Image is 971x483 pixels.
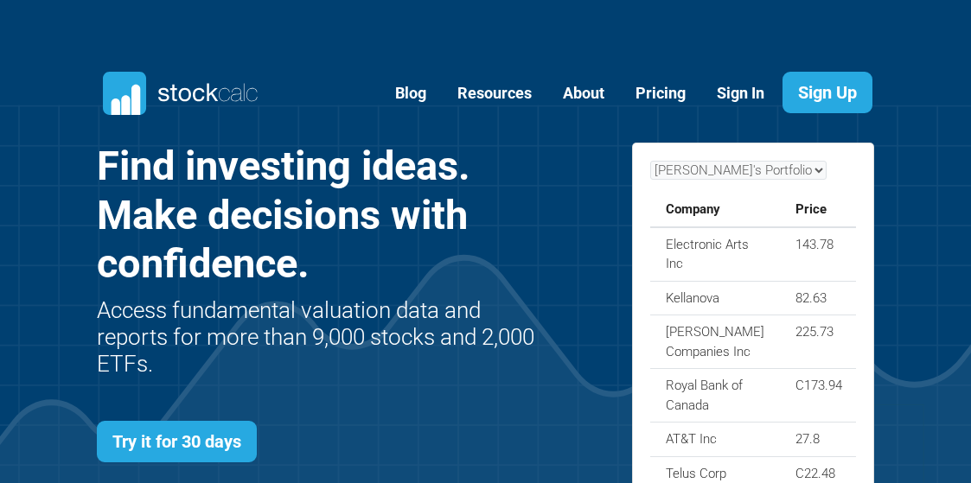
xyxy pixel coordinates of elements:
[780,281,858,315] td: 82.63
[444,73,545,115] a: Resources
[550,73,617,115] a: About
[780,315,858,369] td: 225.73
[382,73,439,115] a: Blog
[97,421,257,462] a: Try it for 30 days
[780,193,858,227] th: Price
[704,73,777,115] a: Sign In
[783,72,872,113] a: Sign Up
[650,227,780,282] td: Electronic Arts Inc
[650,369,780,423] td: Royal Bank of Canada
[650,281,780,315] td: Kellanova
[780,227,858,282] td: 143.78
[623,73,699,115] a: Pricing
[97,297,540,378] h2: Access fundamental valuation data and reports for more than 9,000 stocks and 2,000 ETFs.
[780,369,858,423] td: C173.94
[650,315,780,369] td: [PERSON_NAME] Companies Inc
[650,193,780,227] th: Company
[97,142,540,288] h1: Find investing ideas. Make decisions with confidence.
[650,423,780,457] td: AT&T Inc
[780,423,858,457] td: 27.8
